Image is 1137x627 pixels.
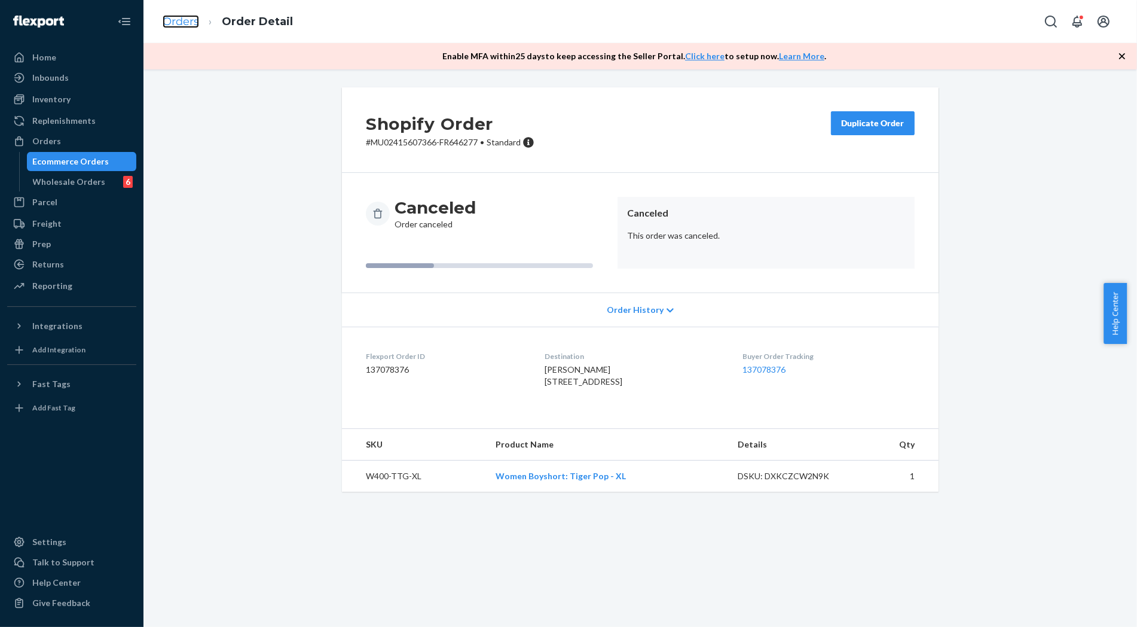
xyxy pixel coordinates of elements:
[32,556,94,568] div: Talk to Support
[32,536,66,548] div: Settings
[32,597,90,609] div: Give Feedback
[33,156,109,168] div: Ecommerce Orders
[7,90,136,109] a: Inventory
[738,470,850,482] div: DSKU: DXKCZCW2N9K
[742,364,785,375] a: 137078376
[32,196,57,208] div: Parcel
[1065,10,1089,34] button: Open notifications
[7,573,136,592] a: Help Center
[841,117,904,129] div: Duplicate Order
[7,532,136,552] a: Settings
[7,375,136,394] button: Fast Tags
[32,320,82,332] div: Integrations
[545,364,622,386] span: [PERSON_NAME] [STREET_ADDRESS]
[153,4,302,39] ol: breadcrumbs
[487,137,521,147] span: Standard
[728,429,860,461] th: Details
[32,577,81,589] div: Help Center
[7,132,136,151] a: Orders
[163,15,199,28] a: Orders
[627,206,905,220] header: Canceled
[442,50,826,62] p: Enable MFA within 25 days to keep accessing the Seller Portal. to setup now. .
[366,136,534,148] p: # MU02415607366-FR646277
[859,429,939,461] th: Qty
[480,137,484,147] span: •
[32,72,69,84] div: Inbounds
[486,429,728,461] th: Product Name
[545,351,723,361] dt: Destination
[7,398,136,418] a: Add Fast Tag
[607,304,664,316] span: Order History
[7,68,136,87] a: Inbounds
[395,197,476,218] h3: Canceled
[32,238,51,250] div: Prep
[32,280,72,292] div: Reporting
[742,351,915,361] dt: Buyer Order Tracking
[7,193,136,212] a: Parcel
[32,378,71,390] div: Fast Tags
[7,340,136,360] a: Add Integration
[7,214,136,233] a: Freight
[7,235,136,254] a: Prep
[366,111,534,136] h2: Shopify Order
[32,218,62,230] div: Freight
[33,176,106,188] div: Wholesale Orders
[1104,283,1127,344] button: Help Center
[32,135,61,147] div: Orders
[779,51,824,61] a: Learn More
[13,16,64,28] img: Flexport logo
[831,111,915,135] button: Duplicate Order
[366,364,525,376] dd: 137078376
[1092,10,1115,34] button: Open account menu
[27,172,137,191] a: Wholesale Orders6
[222,15,293,28] a: Order Detail
[32,345,85,355] div: Add Integration
[342,429,486,461] th: SKU
[1039,10,1063,34] button: Open Search Box
[32,403,75,413] div: Add Fast Tag
[7,316,136,336] button: Integrations
[7,553,136,572] a: Talk to Support
[7,255,136,274] a: Returns
[342,461,486,492] td: W400-TTG-XL
[7,276,136,296] a: Reporting
[366,351,525,361] dt: Flexport Order ID
[32,258,64,270] div: Returns
[859,461,939,492] td: 1
[496,471,626,481] a: Women Boyshort: Tiger Pop - XL
[112,10,136,34] button: Close Navigation
[7,48,136,67] a: Home
[32,93,71,105] div: Inventory
[32,51,56,63] div: Home
[627,230,905,242] p: This order was canceled.
[27,152,137,171] a: Ecommerce Orders
[123,176,133,188] div: 6
[32,115,96,127] div: Replenishments
[7,593,136,613] button: Give Feedback
[395,197,476,230] div: Order canceled
[685,51,725,61] a: Click here
[7,111,136,130] a: Replenishments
